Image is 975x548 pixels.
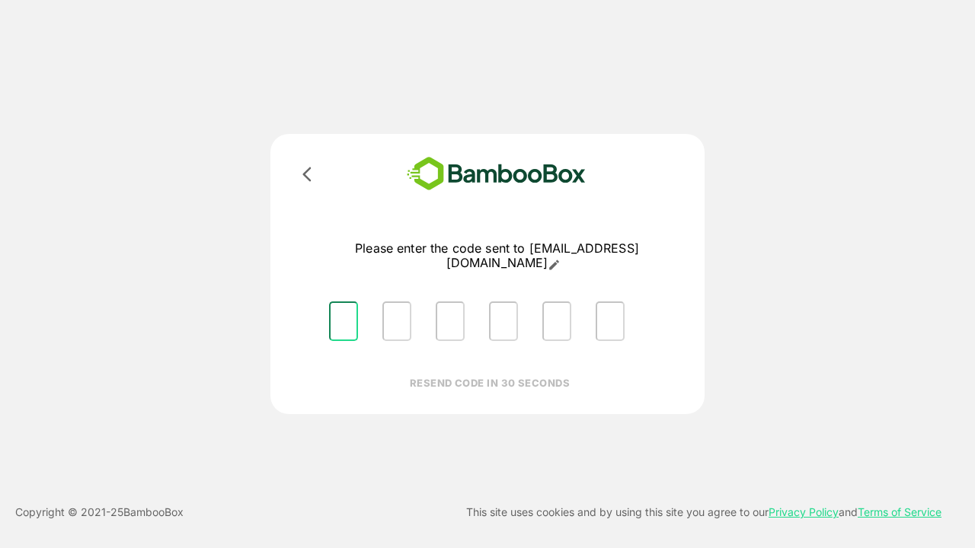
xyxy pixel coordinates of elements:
input: Please enter OTP character 2 [382,301,411,341]
p: Please enter the code sent to [EMAIL_ADDRESS][DOMAIN_NAME] [317,241,677,271]
input: Please enter OTP character 5 [542,301,571,341]
p: This site uses cookies and by using this site you agree to our and [466,503,941,521]
input: Please enter OTP character 3 [436,301,465,341]
a: Terms of Service [858,505,941,518]
p: Copyright © 2021- 25 BambooBox [15,503,184,521]
input: Please enter OTP character 6 [596,301,625,341]
a: Privacy Policy [769,505,839,518]
input: Please enter OTP character 4 [489,301,518,341]
input: Please enter OTP character 1 [329,301,358,341]
img: bamboobox [385,152,608,196]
